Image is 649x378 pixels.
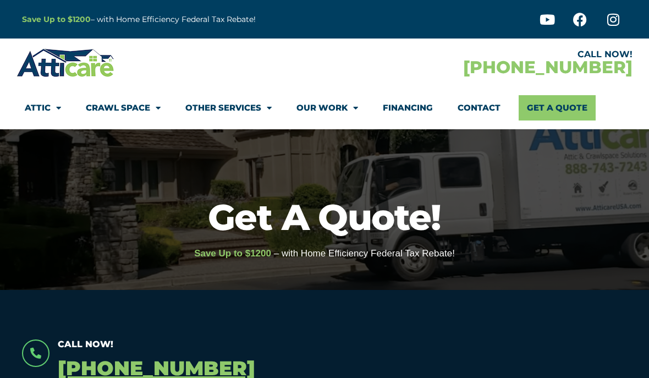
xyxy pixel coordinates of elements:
a: Our Work [296,95,358,120]
h1: Get A Quote! [5,199,643,235]
a: Contact [458,95,501,120]
nav: Menu [25,95,624,120]
span: Save Up to $1200 [194,248,271,259]
a: Other Services [185,95,272,120]
span: – with Home Efficiency Federal Tax Rebate! [274,248,455,259]
span: Call Now! [58,339,113,349]
a: Crawl Space [86,95,161,120]
a: Get A Quote [519,95,596,120]
div: CALL NOW! [324,50,632,59]
a: Attic [25,95,61,120]
a: Save Up to $1200 [22,14,91,24]
p: – with Home Efficiency Federal Tax Rebate! [22,13,378,26]
a: Financing [383,95,433,120]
